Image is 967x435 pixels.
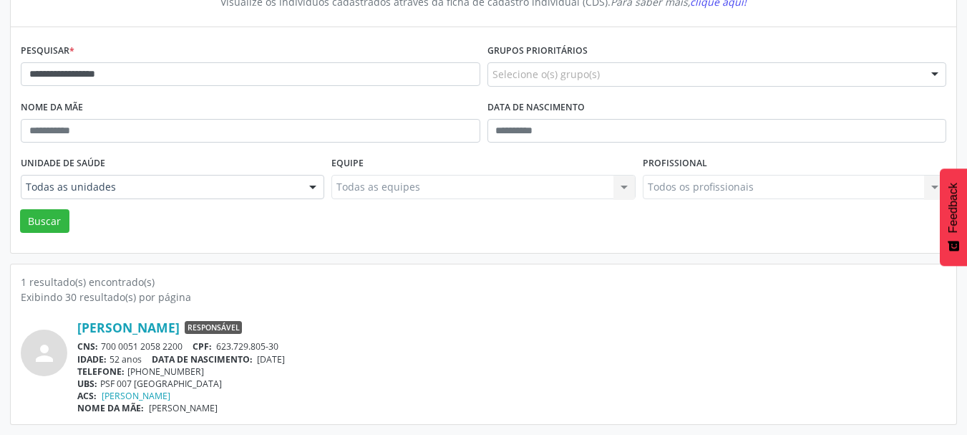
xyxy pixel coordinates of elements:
label: Data de nascimento [487,97,585,119]
label: Grupos prioritários [487,40,588,62]
span: 623.729.805-30 [216,340,278,353]
button: Feedback - Mostrar pesquisa [940,168,967,266]
span: [DATE] [257,353,285,365]
label: Pesquisar [21,40,74,62]
div: 700 0051 2058 2200 [77,340,946,353]
span: CNS: [77,340,98,353]
span: Todas as unidades [26,180,295,194]
span: TELEFONE: [77,365,125,378]
span: IDADE: [77,353,107,365]
span: NOME DA MÃE: [77,402,144,414]
label: Equipe [331,153,364,175]
div: 52 anos [77,353,946,365]
span: CPF: [193,340,212,353]
span: UBS: [77,378,97,390]
label: Unidade de saúde [21,153,105,175]
button: Buscar [20,209,69,234]
div: 1 resultado(s) encontrado(s) [21,274,946,290]
span: DATA DE NASCIMENTO: [152,353,253,365]
span: ACS: [77,390,97,402]
div: [PHONE_NUMBER] [77,365,946,378]
label: Profissional [643,153,707,175]
span: Responsável [185,321,242,334]
div: PSF 007 [GEOGRAPHIC_DATA] [77,378,946,390]
a: [PERSON_NAME] [77,320,180,335]
a: [PERSON_NAME] [102,390,170,402]
span: Selecione o(s) grupo(s) [492,67,600,82]
label: Nome da mãe [21,97,83,119]
span: Feedback [947,183,960,233]
i: person [31,340,57,366]
span: [PERSON_NAME] [149,402,218,414]
div: Exibindo 30 resultado(s) por página [21,290,946,305]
